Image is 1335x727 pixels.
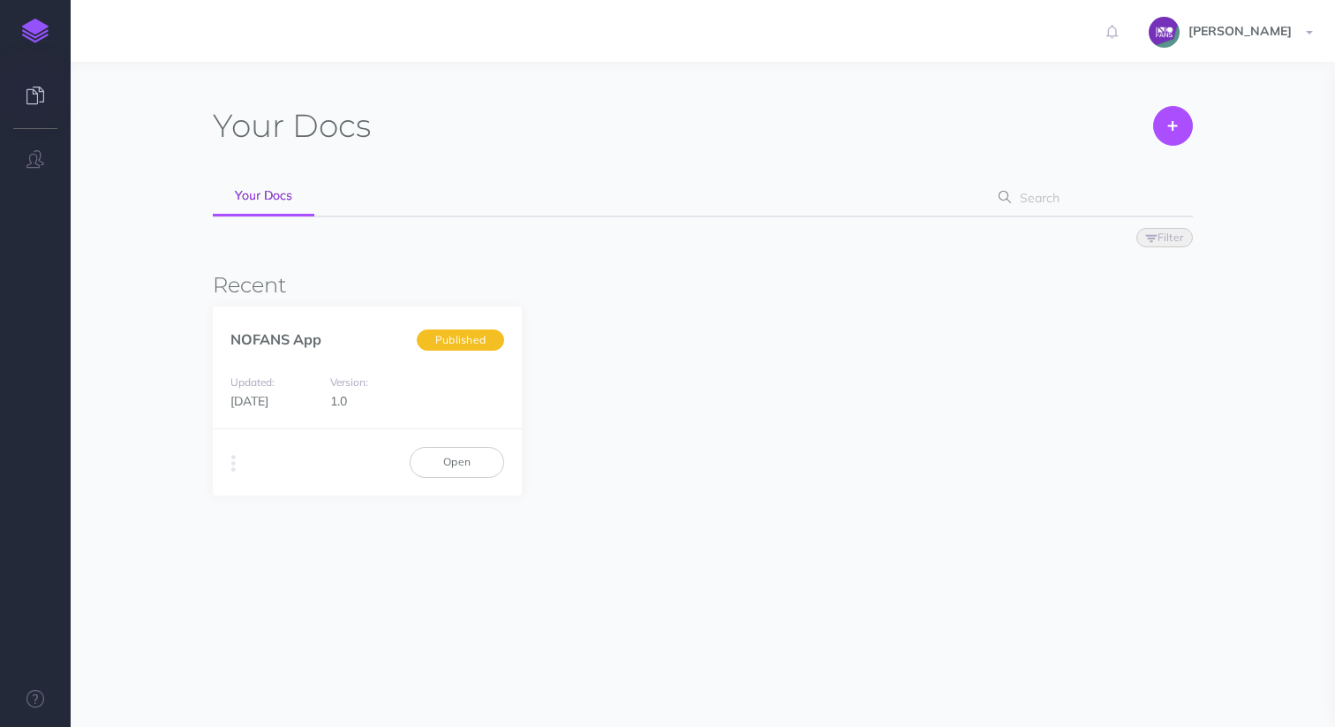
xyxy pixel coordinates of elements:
img: Zlwmnucd56bbibNvrQWz1LYP7KyvcwKky0dujHsD.png [1149,17,1180,48]
span: Your Docs [235,187,292,203]
small: Updated: [230,375,275,389]
small: Version: [330,375,368,389]
i: More actions [231,451,236,476]
input: Search [1014,182,1165,214]
a: Your Docs [213,177,314,216]
a: NOFANS App [230,330,321,348]
span: Your [213,106,284,145]
span: [DATE] [230,393,268,409]
a: Open [410,447,504,477]
span: 1.0 [330,393,347,409]
span: [PERSON_NAME] [1180,23,1301,39]
button: Filter [1136,228,1193,247]
h3: Recent [213,274,1193,297]
img: logo-mark.svg [22,19,49,43]
h1: Docs [213,106,371,146]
